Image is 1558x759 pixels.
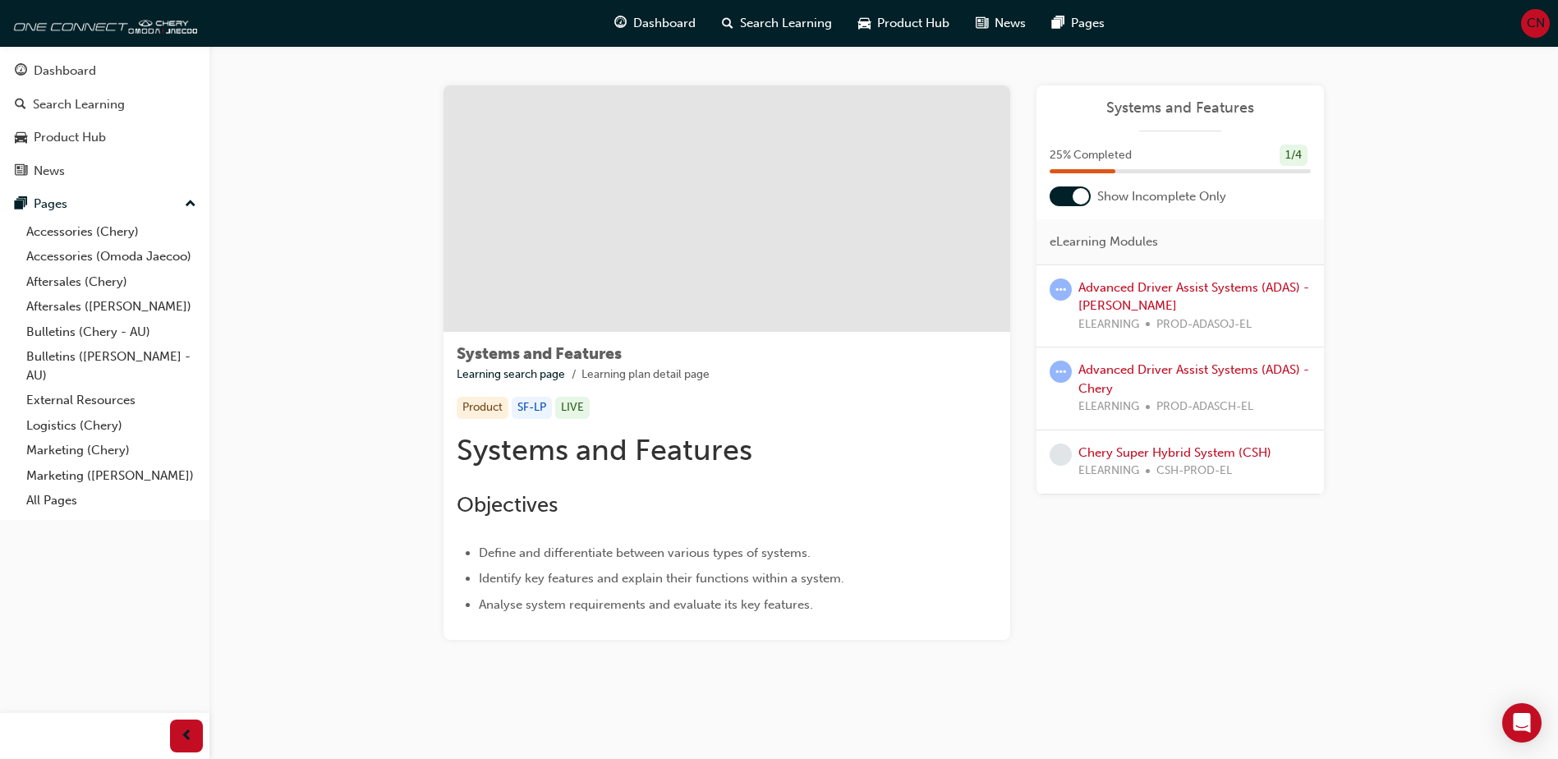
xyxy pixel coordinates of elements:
[845,7,963,40] a: car-iconProduct Hub
[15,98,26,113] span: search-icon
[457,432,752,467] span: Systems and Features
[15,164,27,179] span: news-icon
[976,13,988,34] span: news-icon
[7,156,203,186] a: News
[1071,14,1105,33] span: Pages
[581,366,710,384] li: Learning plan detail page
[740,14,832,33] span: Search Learning
[555,397,590,419] div: LIVE
[1078,280,1309,314] a: Advanced Driver Assist Systems (ADAS) - [PERSON_NAME]
[7,189,203,219] button: Pages
[963,7,1039,40] a: news-iconNews
[1050,444,1072,466] span: learningRecordVerb_NONE-icon
[20,219,203,245] a: Accessories (Chery)
[722,13,733,34] span: search-icon
[1078,445,1271,460] a: Chery Super Hybrid System (CSH)
[34,162,65,181] div: News
[20,294,203,320] a: Aftersales ([PERSON_NAME])
[20,413,203,439] a: Logistics (Chery)
[34,128,106,147] div: Product Hub
[1050,278,1072,301] span: learningRecordVerb_ATTEMPT-icon
[1280,145,1308,167] div: 1 / 4
[479,545,811,560] span: Define and differentiate between various types of systems.
[8,7,197,39] img: oneconnect
[1097,187,1226,206] span: Show Incomplete Only
[1050,99,1311,117] a: Systems and Features
[1156,315,1252,334] span: PROD-ADASOJ-EL
[7,56,203,86] a: Dashboard
[1078,398,1139,416] span: ELEARNING
[877,14,949,33] span: Product Hub
[34,62,96,80] div: Dashboard
[457,344,622,363] span: Systems and Features
[20,388,203,413] a: External Resources
[1050,361,1072,383] span: learningRecordVerb_ATTEMPT-icon
[1156,398,1253,416] span: PROD-ADASCH-EL
[1050,146,1132,165] span: 25 % Completed
[858,13,871,34] span: car-icon
[1156,462,1232,481] span: CSH-PROD-EL
[1527,14,1545,33] span: CN
[1078,462,1139,481] span: ELEARNING
[614,13,627,34] span: guage-icon
[1039,7,1118,40] a: pages-iconPages
[1078,315,1139,334] span: ELEARNING
[601,7,709,40] a: guage-iconDashboard
[1050,232,1158,251] span: eLearning Modules
[20,463,203,489] a: Marketing ([PERSON_NAME])
[7,122,203,153] a: Product Hub
[20,488,203,513] a: All Pages
[995,14,1026,33] span: News
[479,597,813,612] span: Analyse system requirements and evaluate its key features.
[20,344,203,388] a: Bulletins ([PERSON_NAME] - AU)
[20,269,203,295] a: Aftersales (Chery)
[479,571,844,586] span: Identify key features and explain their functions within a system.
[457,492,558,517] span: Objectives
[7,53,203,189] button: DashboardSearch LearningProduct HubNews
[15,64,27,79] span: guage-icon
[1052,13,1064,34] span: pages-icon
[709,7,845,40] a: search-iconSearch Learning
[457,397,508,419] div: Product
[7,90,203,120] a: Search Learning
[1502,703,1542,743] div: Open Intercom Messenger
[185,194,196,215] span: up-icon
[15,131,27,145] span: car-icon
[20,244,203,269] a: Accessories (Omoda Jaecoo)
[1521,9,1550,38] button: CN
[457,367,565,381] a: Learning search page
[512,397,552,419] div: SF-LP
[181,726,193,747] span: prev-icon
[20,320,203,345] a: Bulletins (Chery - AU)
[633,14,696,33] span: Dashboard
[34,195,67,214] div: Pages
[1078,362,1309,396] a: Advanced Driver Assist Systems (ADAS) - Chery
[15,197,27,212] span: pages-icon
[20,438,203,463] a: Marketing (Chery)
[33,95,125,114] div: Search Learning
